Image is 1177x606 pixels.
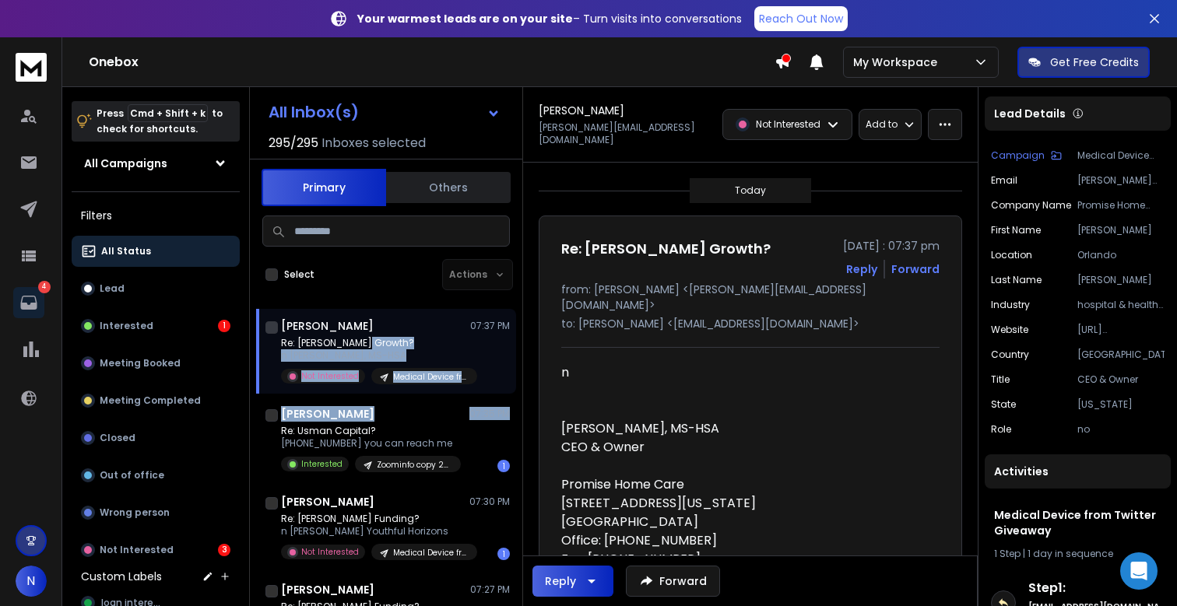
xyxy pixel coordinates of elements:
[991,324,1028,336] p: website
[991,149,1062,162] button: Campaign
[301,458,343,470] p: Interested
[866,118,898,131] p: Add to
[357,11,742,26] p: – Turn visits into conversations
[281,318,374,334] h1: [PERSON_NAME]
[1077,149,1165,162] p: Medical Device from Twitter Giveaway
[72,310,240,342] button: Interested1
[1077,349,1165,361] p: [GEOGRAPHIC_DATA]
[1017,47,1150,78] button: Get Free Credits
[991,349,1029,361] p: Country
[281,525,468,538] p: n [PERSON_NAME] Youthful Horizons
[1077,174,1165,187] p: [PERSON_NAME][EMAIL_ADDRESS][DOMAIN_NAME]
[1077,199,1165,212] p: Promise Home Care
[393,547,468,559] p: Medical Device from Twitter Giveaway
[72,348,240,379] button: Meeting Booked
[72,148,240,179] button: All Campaigns
[561,282,940,313] p: from: [PERSON_NAME] <[PERSON_NAME][EMAIL_ADDRESS][DOMAIN_NAME]>
[97,106,223,137] p: Press to check for shortcuts.
[100,432,135,444] p: Closed
[991,224,1041,236] p: First Name
[991,398,1016,411] p: State
[72,534,240,566] button: Not Interested3
[735,184,766,197] p: Today
[994,548,1161,560] div: |
[991,373,1010,386] p: title
[561,238,771,260] h1: Re: [PERSON_NAME] Growth?
[1028,547,1113,560] span: 1 day in sequence
[1050,54,1139,70] p: Get Free Credits
[377,459,451,471] p: Zoominfo copy 230k
[991,174,1017,187] p: Email
[754,6,848,31] a: Reach Out Now
[13,287,44,318] a: 4
[281,513,468,525] p: Re: [PERSON_NAME] Funding?
[72,460,240,491] button: Out of office
[281,406,374,422] h1: [PERSON_NAME]
[256,96,513,128] button: All Inbox(s)
[991,199,1071,212] p: Company Name
[321,134,426,152] h3: Inboxes selected
[1077,299,1165,311] p: hospital & health care
[1077,423,1165,436] p: no
[72,236,240,267] button: All Status
[539,121,713,146] p: [PERSON_NAME][EMAIL_ADDRESS][DOMAIN_NAME]
[100,320,153,332] p: Interested
[357,11,573,26] strong: Your warmest leads are on your site
[469,496,510,508] p: 07:30 PM
[72,385,240,416] button: Meeting Completed
[891,261,940,277] div: Forward
[626,566,720,597] button: Forward
[470,320,510,332] p: 07:37 PM
[301,370,359,382] p: Not Interested
[1120,552,1158,590] div: Open Intercom Messenger
[994,547,1021,560] span: 1 Step
[218,320,230,332] div: 1
[561,316,940,331] p: to: [PERSON_NAME] <[EMAIL_ADDRESS][DOMAIN_NAME]>
[100,357,181,370] p: Meeting Booked
[281,349,468,362] p: n [PERSON_NAME], MS-HSA
[72,422,240,454] button: Closed
[846,261,877,277] button: Reply
[262,169,386,206] button: Primary
[218,544,230,556] div: 3
[1077,249,1165,261] p: Orlando
[985,454,1171,489] div: Activities
[539,103,624,118] h1: [PERSON_NAME]
[281,582,374,597] h1: [PERSON_NAME]
[994,106,1066,121] p: Lead Details
[991,149,1045,162] p: Campaign
[994,507,1161,538] h1: Medical Device from Twitter Giveaway
[100,282,125,295] p: Lead
[281,337,468,349] p: Re: [PERSON_NAME] Growth?
[393,371,468,383] p: Medical Device from Twitter Giveaway
[284,268,314,281] label: Select
[38,281,51,293] p: 4
[101,245,151,257] p: All Status
[128,104,208,122] span: Cmd + Shift + k
[469,408,510,420] p: 07:35 PM
[991,299,1030,311] p: industry
[1077,274,1165,286] p: [PERSON_NAME]
[532,566,613,597] button: Reply
[81,569,162,584] h3: Custom Labels
[72,273,240,304] button: Lead
[72,205,240,226] h3: Filters
[759,11,843,26] p: Reach Out Now
[497,548,510,560] div: 1
[100,506,170,519] p: Wrong person
[84,156,167,171] h1: All Campaigns
[16,566,47,597] button: N
[1077,324,1165,336] p: [URL][DOMAIN_NAME]
[386,170,511,205] button: Others
[1028,579,1165,597] h6: Step 1 :
[100,544,174,556] p: Not Interested
[1077,373,1165,386] p: CEO & Owner
[100,394,201,407] p: Meeting Completed
[16,53,47,82] img: logo
[853,54,943,70] p: My Workspace
[1077,398,1165,411] p: [US_STATE]
[72,497,240,528] button: Wrong person
[756,118,820,131] p: Not Interested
